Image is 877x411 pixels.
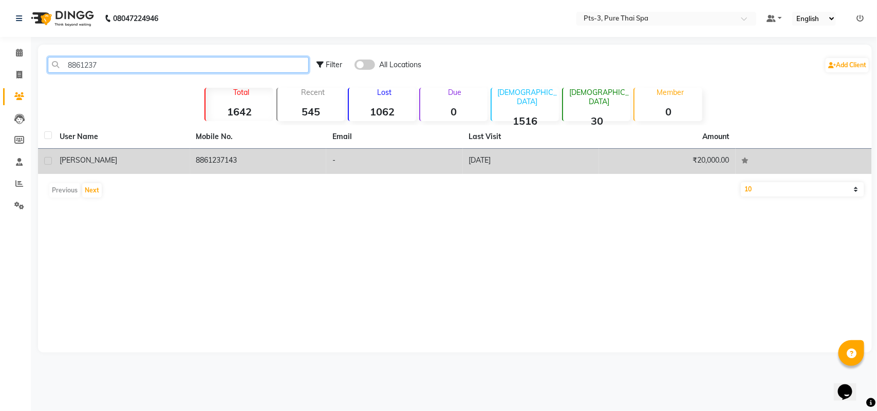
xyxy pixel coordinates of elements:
strong: 1062 [349,105,416,118]
td: 8861237143 [190,149,327,174]
th: User Name [53,125,190,149]
span: Filter [326,60,342,69]
strong: 545 [277,105,345,118]
p: Member [639,88,702,97]
p: [DEMOGRAPHIC_DATA] [496,88,559,106]
th: Amount [697,125,736,148]
input: Search by Name/Mobile/Email/Code [48,57,309,73]
strong: 0 [635,105,702,118]
iframe: chat widget [834,370,867,401]
button: Next [82,183,102,198]
th: Last Visit [463,125,600,149]
img: logo [26,4,97,33]
span: [PERSON_NAME] [60,155,117,165]
strong: 1516 [492,114,559,127]
strong: 30 [563,114,630,127]
th: Mobile No. [190,125,327,149]
td: - [326,149,463,174]
th: Email [326,125,463,149]
td: [DATE] [463,149,600,174]
p: Total [210,88,273,97]
strong: 0 [420,105,488,118]
span: All Locations [379,60,421,70]
p: Lost [353,88,416,97]
p: Due [422,88,488,97]
strong: 1642 [206,105,273,118]
b: 08047224946 [113,4,158,33]
p: Recent [282,88,345,97]
a: Add Client [826,58,869,72]
td: ₹20,000.00 [599,149,736,174]
p: [DEMOGRAPHIC_DATA] [567,88,630,106]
